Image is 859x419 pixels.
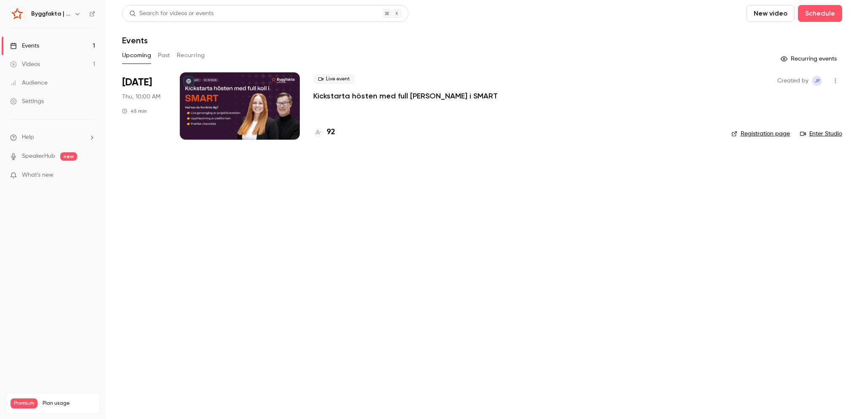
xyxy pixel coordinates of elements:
[814,76,820,86] span: JF
[177,49,205,62] button: Recurring
[800,130,842,138] a: Enter Studio
[313,74,355,84] span: Live event
[122,76,152,89] span: [DATE]
[747,5,795,22] button: New video
[777,52,842,66] button: Recurring events
[22,152,55,161] a: SpeakerHub
[43,400,95,407] span: Plan usage
[60,152,77,161] span: new
[158,49,170,62] button: Past
[122,93,160,101] span: Thu, 10:00 AM
[313,127,335,138] a: 92
[122,108,147,114] div: 45 min
[812,76,822,86] span: Josephine Fantenberg
[122,72,166,140] div: Aug 21 Thu, 10:00 AM (Europe/Stockholm)
[798,5,842,22] button: Schedule
[10,133,95,142] li: help-dropdown-opener
[10,60,40,69] div: Videos
[11,7,24,21] img: Byggfakta | Powered by Hubexo
[31,10,71,18] h6: Byggfakta | Powered by Hubexo
[11,398,37,408] span: Premium
[10,42,39,50] div: Events
[22,171,53,180] span: What's new
[10,97,44,106] div: Settings
[731,130,790,138] a: Registration page
[22,133,34,142] span: Help
[129,9,213,18] div: Search for videos or events
[10,79,48,87] div: Audience
[313,91,498,101] a: Kickstarta hösten med full [PERSON_NAME] i SMART
[327,127,335,138] h4: 92
[122,35,148,45] h1: Events
[777,76,808,86] span: Created by
[122,49,151,62] button: Upcoming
